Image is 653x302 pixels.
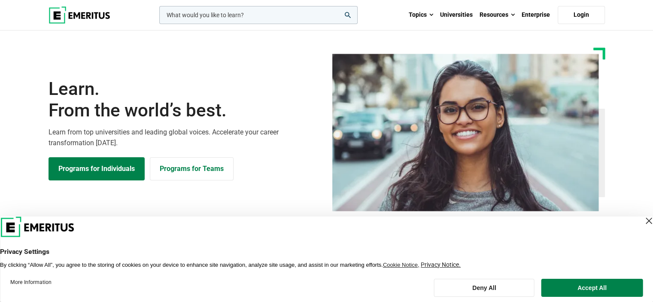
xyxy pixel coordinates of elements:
span: From the world’s best. [49,100,322,121]
a: Explore for Business [150,157,234,180]
img: Learn from the world's best [332,54,599,211]
input: woocommerce-product-search-field-0 [159,6,358,24]
a: Explore Programs [49,157,145,180]
h1: Learn. [49,78,322,122]
a: Login [558,6,605,24]
p: Learn from top universities and leading global voices. Accelerate your career transformation [DATE]. [49,127,322,149]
